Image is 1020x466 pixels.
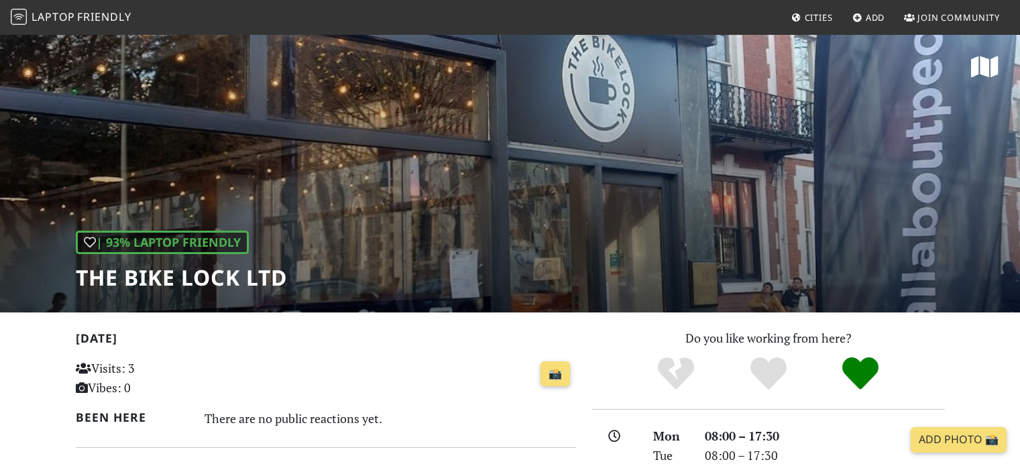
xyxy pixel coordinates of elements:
p: Visits: 3 Vibes: 0 [76,359,232,398]
div: Yes [722,355,815,392]
a: Join Community [899,5,1005,30]
h1: The Bike Lock Ltd [76,265,287,290]
a: 📸 [541,361,570,387]
span: Add [866,11,885,23]
a: Add [847,5,891,30]
div: Mon [645,426,696,446]
img: LaptopFriendly [11,9,27,25]
div: 08:00 – 17:30 [697,446,953,465]
h2: Been here [76,410,189,424]
div: | 93% Laptop Friendly [76,231,249,254]
a: LaptopFriendly LaptopFriendly [11,6,131,30]
span: Friendly [77,9,131,24]
p: Do you like working from here? [592,329,945,348]
div: Tue [645,446,696,465]
div: Definitely! [814,355,907,392]
a: Cities [786,5,838,30]
div: 08:00 – 17:30 [697,426,953,446]
span: Join Community [917,11,1000,23]
a: Add Photo 📸 [911,427,1007,453]
span: Laptop [32,9,75,24]
div: No [630,355,722,392]
div: There are no public reactions yet. [205,408,576,429]
h2: [DATE] [76,331,576,351]
span: Cities [805,11,833,23]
